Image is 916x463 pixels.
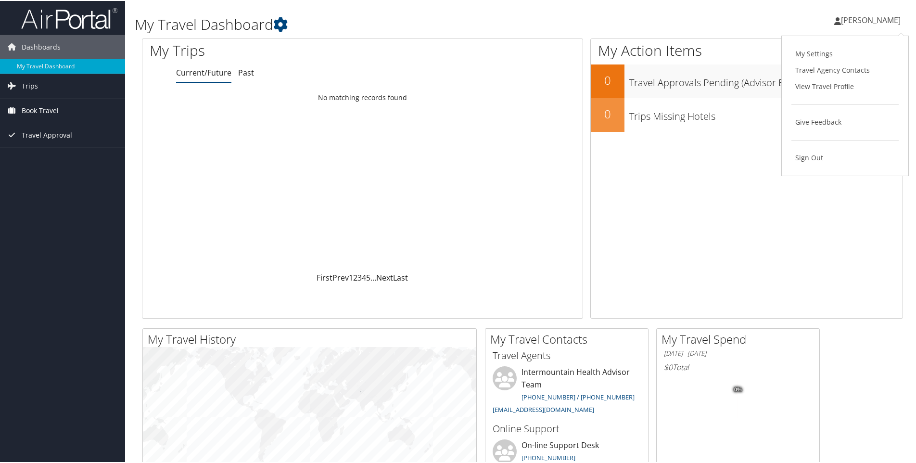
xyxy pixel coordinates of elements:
li: Intermountain Health Advisor Team [488,365,646,417]
h6: [DATE] - [DATE] [664,348,812,357]
span: $0 [664,361,673,372]
h2: 0 [591,105,624,121]
a: First [317,271,332,282]
span: Dashboards [22,34,61,58]
span: … [370,271,376,282]
a: 0Trips Missing Hotels [591,97,903,131]
h1: My Action Items [591,39,903,60]
span: Travel Approval [22,122,72,146]
h3: Travel Agents [493,348,641,361]
tspan: 0% [734,386,742,392]
a: Current/Future [176,66,231,77]
a: Give Feedback [791,113,899,129]
a: 3 [357,271,362,282]
a: View Travel Profile [791,77,899,94]
img: airportal-logo.png [21,6,117,29]
h1: My Travel Dashboard [135,13,652,34]
span: Trips [22,73,38,97]
a: 1 [349,271,353,282]
h3: Trips Missing Hotels [629,104,903,122]
a: 2 [353,271,357,282]
h2: My Travel Spend [662,330,819,347]
a: [PHONE_NUMBER] [522,452,575,461]
a: [EMAIL_ADDRESS][DOMAIN_NAME] [493,404,594,413]
a: 5 [366,271,370,282]
a: Sign Out [791,149,899,165]
h3: Travel Approvals Pending (Advisor Booked) [629,70,903,89]
h2: My Travel Contacts [490,330,648,347]
a: My Settings [791,45,899,61]
h2: 0 [591,71,624,88]
h1: My Trips [150,39,392,60]
a: Prev [332,271,349,282]
a: Next [376,271,393,282]
a: Travel Agency Contacts [791,61,899,77]
span: Book Travel [22,98,59,122]
a: 4 [362,271,366,282]
a: [PHONE_NUMBER] / [PHONE_NUMBER] [522,392,635,400]
a: Last [393,271,408,282]
h2: My Travel History [148,330,476,347]
a: [PERSON_NAME] [834,5,910,34]
a: 0Travel Approvals Pending (Advisor Booked) [591,64,903,97]
span: [PERSON_NAME] [841,14,901,25]
h6: Total [664,361,812,372]
a: Past [238,66,254,77]
h3: Online Support [493,421,641,435]
td: No matching records found [142,88,583,105]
